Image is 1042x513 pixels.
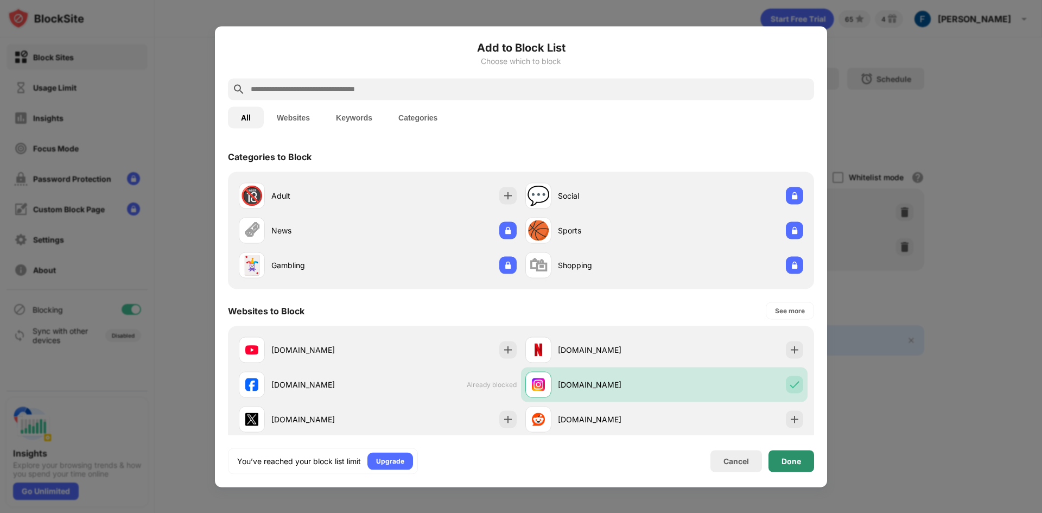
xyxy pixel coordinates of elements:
img: favicons [532,343,545,356]
div: 🃏 [240,254,263,276]
div: 🏀 [527,219,550,242]
img: favicons [532,378,545,391]
button: Websites [264,106,323,128]
div: Social [558,190,664,201]
div: Cancel [723,457,749,466]
div: 🛍 [529,254,548,276]
img: favicons [245,343,258,356]
div: Done [781,457,801,465]
div: See more [775,305,805,316]
div: 🔞 [240,185,263,207]
img: favicons [245,378,258,391]
button: Keywords [323,106,385,128]
h6: Add to Block List [228,39,814,55]
div: [DOMAIN_NAME] [558,344,664,356]
div: [DOMAIN_NAME] [558,414,664,425]
div: Choose which to block [228,56,814,65]
div: [DOMAIN_NAME] [271,414,378,425]
div: Upgrade [376,455,404,466]
button: All [228,106,264,128]
div: Shopping [558,259,664,271]
div: Websites to Block [228,305,304,316]
span: Already blocked [467,381,517,389]
div: Categories to Block [228,151,312,162]
div: [DOMAIN_NAME] [271,344,378,356]
img: favicons [245,413,258,426]
div: 🗞 [243,219,261,242]
div: [DOMAIN_NAME] [271,379,378,390]
div: Adult [271,190,378,201]
img: favicons [532,413,545,426]
div: Gambling [271,259,378,271]
div: News [271,225,378,236]
button: Categories [385,106,450,128]
div: You’ve reached your block list limit [237,455,361,466]
div: Sports [558,225,664,236]
div: [DOMAIN_NAME] [558,379,664,390]
img: search.svg [232,83,245,96]
div: 💬 [527,185,550,207]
